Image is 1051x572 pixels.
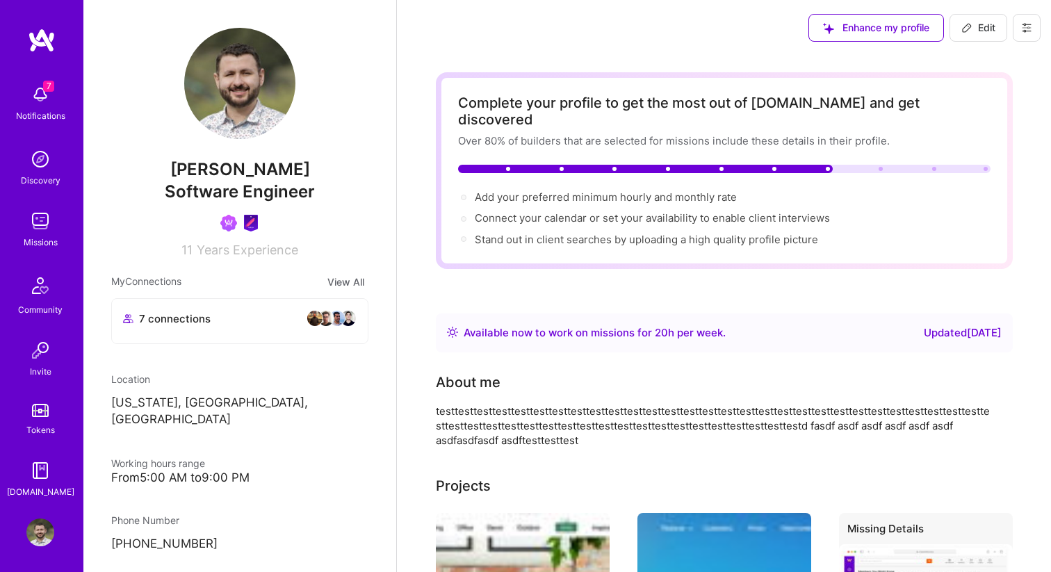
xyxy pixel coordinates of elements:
[111,395,368,428] p: [US_STATE], [GEOGRAPHIC_DATA], [GEOGRAPHIC_DATA]
[123,313,133,324] i: icon Collaborator
[111,471,368,485] div: From 5:00 AM to 9:00 PM
[823,21,929,35] span: Enhance my profile
[436,372,500,393] div: About me
[139,311,211,326] span: 7 connections
[26,207,54,235] img: teamwork
[32,404,49,417] img: tokens
[823,23,834,34] i: icon SuggestedTeams
[7,484,74,499] div: [DOMAIN_NAME]
[18,302,63,317] div: Community
[30,364,51,379] div: Invite
[950,14,1007,42] button: Edit
[458,95,991,128] div: Complete your profile to get the most out of [DOMAIN_NAME] and get discovered
[475,232,818,247] div: Stand out in client searches by uploading a high quality profile picture
[26,336,54,364] img: Invite
[329,310,345,327] img: avatar
[111,514,179,526] span: Phone Number
[26,423,55,437] div: Tokens
[307,310,323,327] img: avatar
[26,145,54,173] img: discovery
[111,372,368,386] div: Location
[111,274,181,290] span: My Connections
[924,325,1002,341] div: Updated [DATE]
[24,269,57,302] img: Community
[436,404,992,448] div: testtesttesttesttesttesttesttesttesttesttesttesttesttesttesttesttesttesttesttesttesttesttesttestt...
[165,181,315,202] span: Software Engineer
[464,325,726,341] div: Available now to work on missions for h per week .
[111,457,205,469] span: Working hours range
[21,173,60,188] div: Discovery
[26,457,54,484] img: guide book
[447,327,458,338] img: Availability
[23,518,58,546] a: User Avatar
[318,310,334,327] img: avatar
[197,243,298,257] span: Years Experience
[323,274,368,290] button: View All
[655,326,668,339] span: 20
[16,108,65,123] div: Notifications
[28,28,56,53] img: logo
[458,133,991,148] div: Over 80% of builders that are selected for missions include these details in their profile.
[111,536,368,553] p: [PHONE_NUMBER]
[961,21,995,35] span: Edit
[26,518,54,546] img: User Avatar
[475,211,830,224] span: Connect your calendar or set your availability to enable client interviews
[436,475,491,496] div: Projects
[111,159,368,180] span: [PERSON_NAME]
[181,243,193,257] span: 11
[111,298,368,344] button: 7 connectionsavataravataravataravatar
[220,215,237,231] img: Been on Mission
[43,81,54,92] span: 7
[26,81,54,108] img: bell
[184,28,295,139] img: User Avatar
[839,513,1013,550] div: Missing Details
[808,14,944,42] button: Enhance my profile
[340,310,357,327] img: avatar
[243,215,259,231] img: Product Design Guild
[24,235,58,250] div: Missions
[475,190,737,204] span: Add your preferred minimum hourly and monthly rate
